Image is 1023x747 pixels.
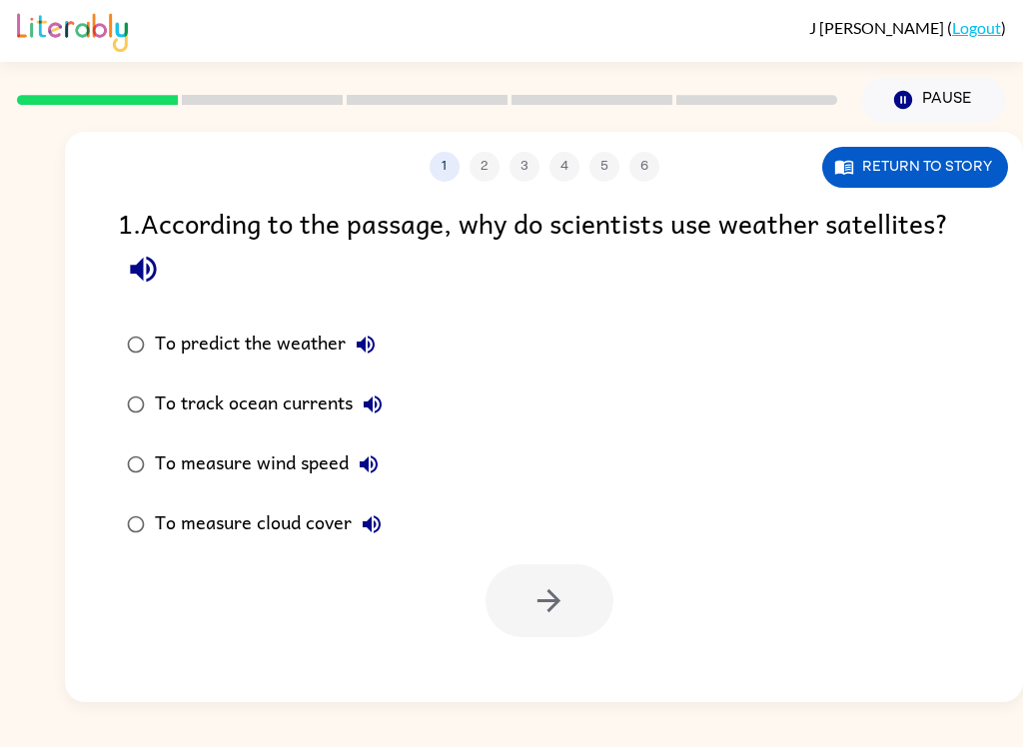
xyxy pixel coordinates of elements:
div: To track ocean currents [155,384,393,424]
button: To measure cloud cover [352,504,392,544]
div: To predict the weather [155,325,386,365]
button: To track ocean currents [353,384,393,424]
button: 1 [430,152,460,182]
a: Logout [952,18,1001,37]
button: Return to story [822,147,1008,188]
img: Literably [17,8,128,52]
button: Pause [861,77,1006,123]
div: To measure cloud cover [155,504,392,544]
button: To predict the weather [346,325,386,365]
div: ( ) [809,18,1006,37]
div: To measure wind speed [155,444,389,484]
span: J [PERSON_NAME] [809,18,947,37]
div: 1 . According to the passage, why do scientists use weather satellites? [118,202,970,295]
button: To measure wind speed [349,444,389,484]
